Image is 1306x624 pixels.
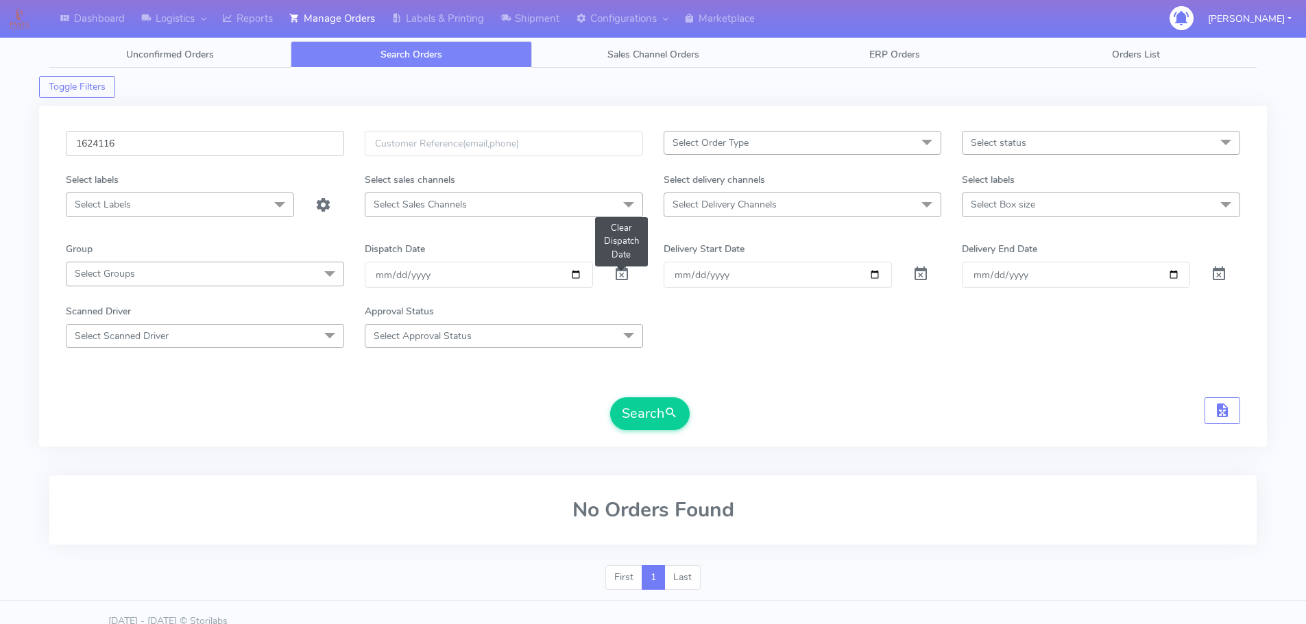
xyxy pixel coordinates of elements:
ul: Tabs [49,41,1257,68]
button: [PERSON_NAME] [1198,5,1302,33]
label: Select sales channels [365,173,455,187]
span: Select Box size [971,198,1035,211]
input: Order Id [66,131,344,156]
span: Select status [971,136,1026,149]
label: Delivery End Date [962,242,1037,256]
span: Select Delivery Channels [673,198,777,211]
span: ERP Orders [869,48,920,61]
span: Unconfirmed Orders [126,48,214,61]
label: Dispatch Date [365,242,425,256]
span: Select Groups [75,267,135,280]
span: Search Orders [380,48,442,61]
label: Group [66,242,93,256]
label: Scanned Driver [66,304,131,319]
label: Select delivery channels [664,173,765,187]
input: Customer Reference(email,phone) [365,131,643,156]
span: Select Order Type [673,136,749,149]
label: Select labels [66,173,119,187]
span: Sales Channel Orders [607,48,699,61]
h2: No Orders Found [66,499,1240,521]
span: Select Labels [75,198,131,211]
label: Delivery Start Date [664,242,745,256]
button: Toggle Filters [39,76,115,98]
span: Select Scanned Driver [75,329,169,342]
span: Orders List [1112,48,1160,61]
span: Select Approval Status [374,329,472,342]
label: Approval Status [365,304,434,319]
button: Search [610,397,690,430]
a: 1 [642,565,665,590]
label: Select labels [962,173,1015,187]
span: Select Sales Channels [374,198,467,211]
